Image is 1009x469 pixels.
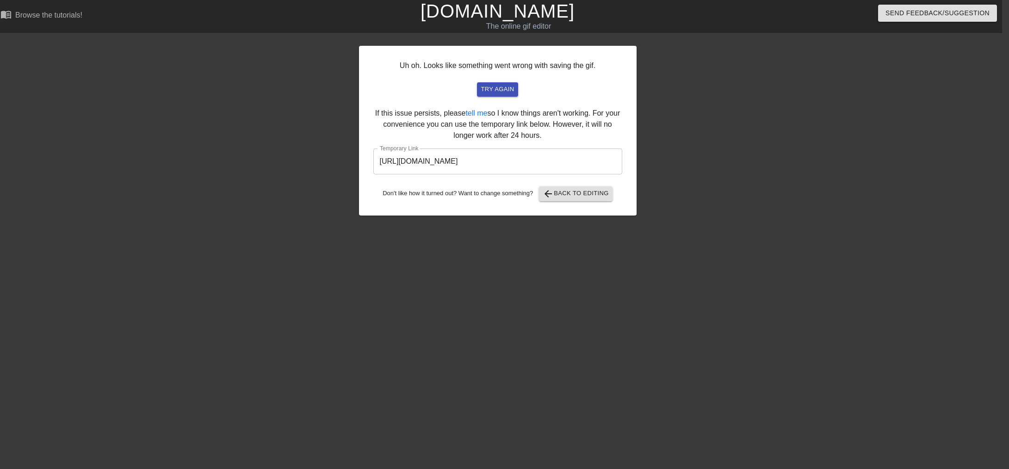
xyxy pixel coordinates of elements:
[373,186,622,201] div: Don't like how it turned out? Want to change something?
[539,186,613,201] button: Back to Editing
[543,188,609,199] span: Back to Editing
[481,84,514,95] span: try again
[421,1,575,21] a: [DOMAIN_NAME]
[334,21,703,32] div: The online gif editor
[373,148,622,174] input: bare
[465,109,487,117] a: tell me
[878,5,997,22] button: Send Feedback/Suggestion
[0,9,12,20] span: menu_book
[477,82,518,97] button: try again
[15,11,82,19] div: Browse the tutorials!
[0,9,82,23] a: Browse the tutorials!
[359,46,637,216] div: Uh oh. Looks like something went wrong with saving the gif. If this issue persists, please so I k...
[543,188,554,199] span: arrow_back
[885,7,990,19] span: Send Feedback/Suggestion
